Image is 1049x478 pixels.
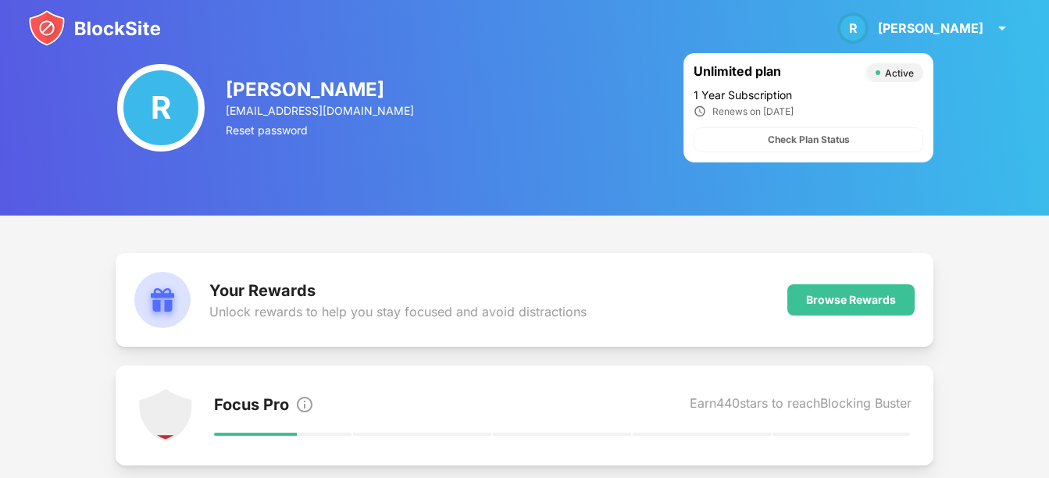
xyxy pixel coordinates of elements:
div: Unlimited plan [694,63,858,82]
div: Earn 440 stars to reach Blocking Buster [690,395,912,417]
img: blocksite-icon.svg [28,9,161,47]
div: R [117,64,205,152]
div: Browse Rewards [806,294,896,306]
div: Renews on [DATE] [712,105,794,117]
div: Unlock rewards to help you stay focused and avoid distractions [209,304,587,319]
div: [PERSON_NAME] [226,78,416,101]
div: Reset password [226,123,416,137]
div: Check Plan Status [768,132,850,148]
img: points-level-1.svg [137,387,194,444]
img: info.svg [295,395,314,414]
div: 1 Year Subscription [694,88,923,102]
div: Your Rewards [209,281,587,300]
div: Focus Pro [214,395,289,417]
img: rewards.svg [134,272,191,328]
div: Active [885,67,914,79]
div: [EMAIL_ADDRESS][DOMAIN_NAME] [226,104,416,117]
div: R [837,12,869,44]
div: [PERSON_NAME] [878,20,983,36]
img: clock_ic.svg [694,105,706,118]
